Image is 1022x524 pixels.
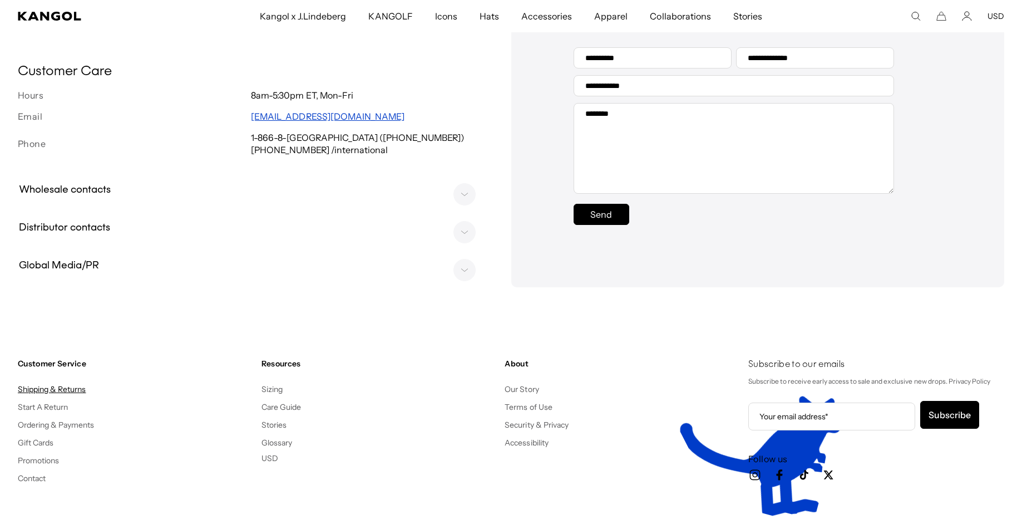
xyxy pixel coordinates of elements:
a: Ordering & Payments [18,420,95,430]
a: Contact [18,473,46,483]
a: Security & Privacy [505,420,569,430]
button: USD [988,11,1004,21]
button: Subscribe [920,401,979,429]
a: Sizing [261,384,283,394]
p: 8am-5:30pm ET, Mon-Fri [251,89,484,101]
h2: Customer Care [18,63,485,80]
h4: About [505,359,739,369]
a: Care Guide [261,402,301,412]
a: Account [962,11,972,21]
button: Send [574,204,629,225]
h3: Hours [18,89,251,101]
a: Glossary [261,438,292,448]
a: [EMAIL_ADDRESS][DOMAIN_NAME] [251,111,404,122]
a: Our Story [505,384,539,394]
summary: Wholesale contacts [13,174,489,207]
summary: Distributor contacts [13,212,489,245]
h3: Distributor contacts [13,221,116,236]
h3: Follow us [748,453,1004,465]
p: 1-866-8-[GEOGRAPHIC_DATA] ([PHONE_NUMBER]) [251,131,484,144]
p: Subscribe to receive early access to sale and exclusive new drops. Privacy Policy [748,375,1004,388]
a: Promotions [18,456,59,466]
a: Accessibility [505,438,548,448]
h3: Phone [18,138,251,150]
h3: Wholesale contacts [13,183,116,198]
a: Shipping & Returns [18,384,86,394]
h3: Email [18,110,251,123]
h4: Customer Service [18,359,253,369]
a: Start A Return [18,402,68,412]
button: USD [261,453,278,463]
a: Terms of Use [505,402,552,412]
summary: Search here [911,11,921,21]
a: Gift Cards [18,438,53,448]
h4: Resources [261,359,496,369]
summary: Global Media/PR [13,249,489,283]
a: Kangol [18,12,172,21]
h3: Global Media/PR [13,258,105,274]
button: Cart [936,11,946,21]
p: [PHONE_NUMBER] /international [251,144,484,156]
h4: Subscribe to our emails [748,359,1004,371]
a: Stories [261,420,287,430]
